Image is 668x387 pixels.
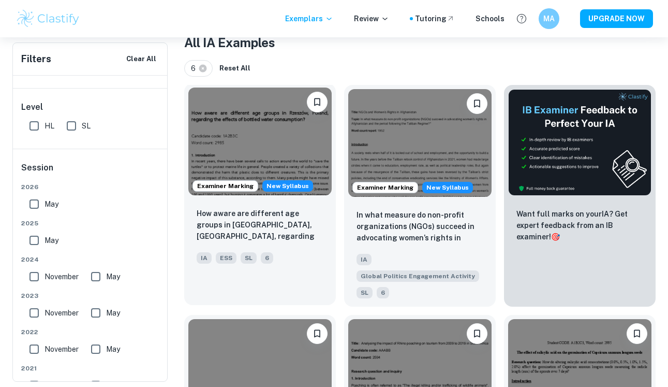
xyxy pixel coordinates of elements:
span: SL [82,120,91,132]
p: In what measure do non-profit organizations (NGOs) succeed in advocating women’s rights in Afghan... [357,209,483,245]
h1: All IA Examples [184,33,656,52]
span: November [44,271,79,282]
span: 2026 [21,182,160,192]
a: ThumbnailWant full marks on yourIA? Get expert feedback from an IB examiner! [504,85,656,307]
a: Schools [476,13,504,24]
a: Examiner MarkingStarting from the May 2026 session, the ESS IA requirements have changed. We crea... [184,85,336,307]
h6: Filters [21,52,51,66]
span: 2023 [21,291,160,300]
div: Starting from the May 2026 session, the Global Politics Engagement Activity requirements have cha... [422,182,473,193]
button: Help and Feedback [513,10,530,27]
button: Bookmark [467,323,487,344]
span: 2025 [21,219,160,228]
span: IA [357,254,372,265]
img: Global Politics Engagement Activity IA example thumbnail: In what measure do non-profit organizati [348,89,492,197]
img: Clastify logo [16,8,81,29]
span: 🎯 [551,233,560,241]
button: Bookmark [627,323,647,344]
span: SL [241,252,257,264]
button: Clear All [124,51,159,67]
a: Tutoring [415,13,455,24]
h6: Level [21,101,160,113]
button: Reset All [217,61,253,76]
div: 6 [184,60,213,77]
p: Want full marks on your IA ? Get expert feedback from an IB examiner! [516,208,643,242]
button: UPGRADE NOW [580,9,653,28]
span: SL [357,287,373,298]
span: 6 [191,63,200,74]
h6: Session [21,162,160,182]
span: May [106,343,120,355]
div: Starting from the May 2026 session, the ESS IA requirements have changed. We created this exempla... [262,180,313,192]
p: Exemplars [285,13,333,24]
span: 6 [377,287,389,298]
span: November [44,307,79,319]
span: Global Politics Engagement Activity [357,270,479,282]
span: November [44,343,79,355]
button: Bookmark [467,93,487,114]
span: May [106,271,120,282]
h6: MA [543,13,555,24]
img: Thumbnail [508,89,651,196]
span: New Syllabus [262,180,313,192]
span: IA [197,252,212,264]
span: 6 [261,252,273,264]
button: Bookmark [307,92,328,112]
span: New Syllabus [422,182,473,193]
span: Examiner Marking [193,181,258,191]
button: MA [539,8,559,29]
p: How aware are different age groups in Rzeszów, Poland, regarding the effects of bottled water con... [197,208,323,243]
span: May [106,307,120,319]
span: Examiner Marking [353,183,418,192]
span: 2021 [21,364,160,373]
span: 2022 [21,327,160,337]
span: ESS [216,252,236,264]
span: HL [44,120,54,132]
span: May [44,198,58,210]
button: Bookmark [307,323,328,344]
span: 2024 [21,255,160,264]
span: May [44,235,58,246]
img: ESS IA example thumbnail: How aware are different age groups in Rz [188,88,332,195]
p: Review [354,13,389,24]
a: Examiner MarkingStarting from the May 2026 session, the Global Politics Engagement Activity requi... [344,85,496,307]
